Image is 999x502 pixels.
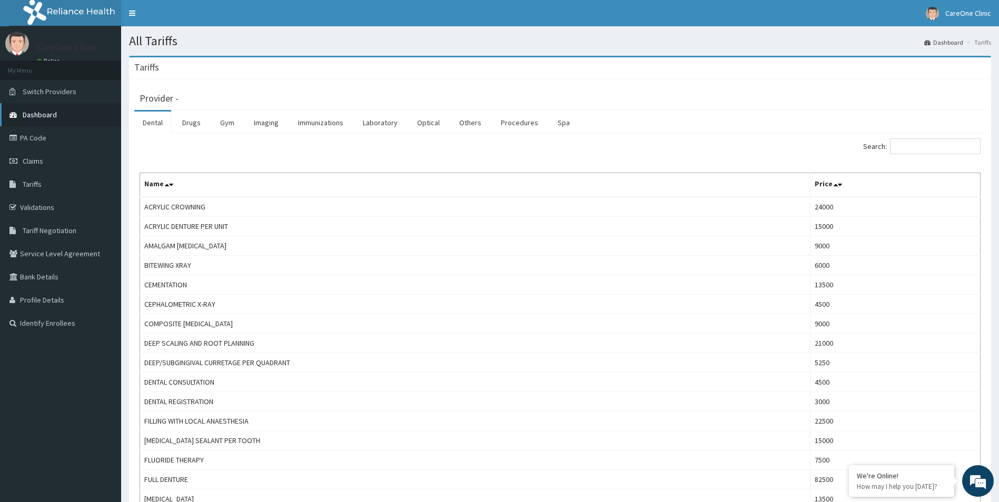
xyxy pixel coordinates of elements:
[37,57,62,65] a: Online
[129,34,991,48] h1: All Tariffs
[926,7,939,20] img: User Image
[134,63,159,72] h3: Tariffs
[549,112,578,134] a: Spa
[354,112,406,134] a: Laboratory
[290,112,352,134] a: Immunizations
[810,217,980,236] td: 15000
[140,334,810,353] td: DEEP SCALING AND ROOT PLANNING
[140,431,810,450] td: [MEDICAL_DATA] SEALANT PER TOOTH
[23,179,42,189] span: Tariffs
[945,8,991,18] span: CareOne Clinic
[140,373,810,392] td: DENTAL CONSULTATION
[140,392,810,411] td: DENTAL REGISTRATION
[37,43,96,52] p: CareOne Clinic
[140,411,810,431] td: FILLING WITH LOCAL ANAESTHESIA
[245,112,287,134] a: Imaging
[409,112,448,134] a: Optical
[140,173,810,197] th: Name
[810,450,980,470] td: 7500
[810,373,980,392] td: 4500
[810,353,980,373] td: 5250
[810,411,980,431] td: 22500
[810,256,980,275] td: 6000
[810,392,980,411] td: 3000
[810,334,980,353] td: 21000
[134,112,171,134] a: Dental
[140,94,179,103] h3: Provider -
[140,450,810,470] td: FLUORIDE THERAPY
[810,197,980,217] td: 24000
[810,275,980,295] td: 13500
[140,197,810,217] td: ACRYLIC CROWNING
[140,314,810,334] td: COMPOSITE [MEDICAL_DATA]
[492,112,547,134] a: Procedures
[140,275,810,295] td: CEMENTATION
[23,156,43,166] span: Claims
[140,217,810,236] td: ACRYLIC DENTURE PER UNIT
[857,471,946,480] div: We're Online!
[964,38,991,47] li: Tariffs
[212,112,243,134] a: Gym
[810,295,980,314] td: 4500
[5,32,29,55] img: User Image
[140,295,810,314] td: CEPHALOMETRIC X-RAY
[23,87,76,96] span: Switch Providers
[451,112,490,134] a: Others
[810,314,980,334] td: 9000
[140,236,810,256] td: AMALGAM [MEDICAL_DATA]
[174,112,209,134] a: Drugs
[140,353,810,373] td: DEEP/SUBGINGIVAL CURRETAGE PER QUADRANT
[863,138,981,154] label: Search:
[140,256,810,275] td: BITEWING XRAY
[924,38,963,47] a: Dashboard
[857,482,946,491] p: How may I help you today?
[810,173,980,197] th: Price
[140,470,810,489] td: FULL DENTURE
[810,431,980,450] td: 15000
[890,138,981,154] input: Search:
[23,110,57,119] span: Dashboard
[810,470,980,489] td: 82500
[23,226,76,235] span: Tariff Negotiation
[810,236,980,256] td: 9000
